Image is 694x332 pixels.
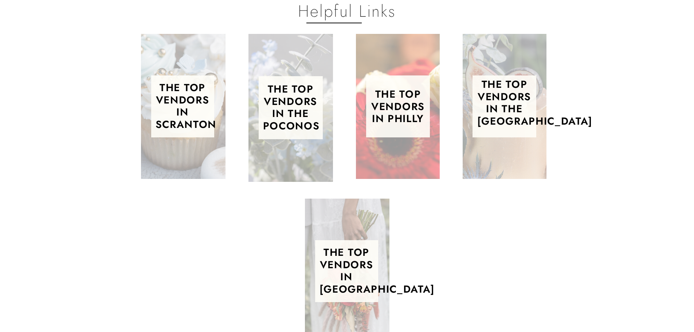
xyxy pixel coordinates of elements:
h2: Helpful Links [232,1,463,18]
a: The top vendors in[GEOGRAPHIC_DATA] [319,246,374,296]
a: The top Vendors in The Poconos [263,83,318,122]
h3: The top vendors in [GEOGRAPHIC_DATA] [319,246,374,296]
h3: The top vendors in Scranton [156,82,210,132]
a: The top vendors inScranton [156,82,210,132]
a: The top Vendors in The [GEOGRAPHIC_DATA] [477,78,532,116]
a: The top Vendors in Philly [371,88,426,128]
